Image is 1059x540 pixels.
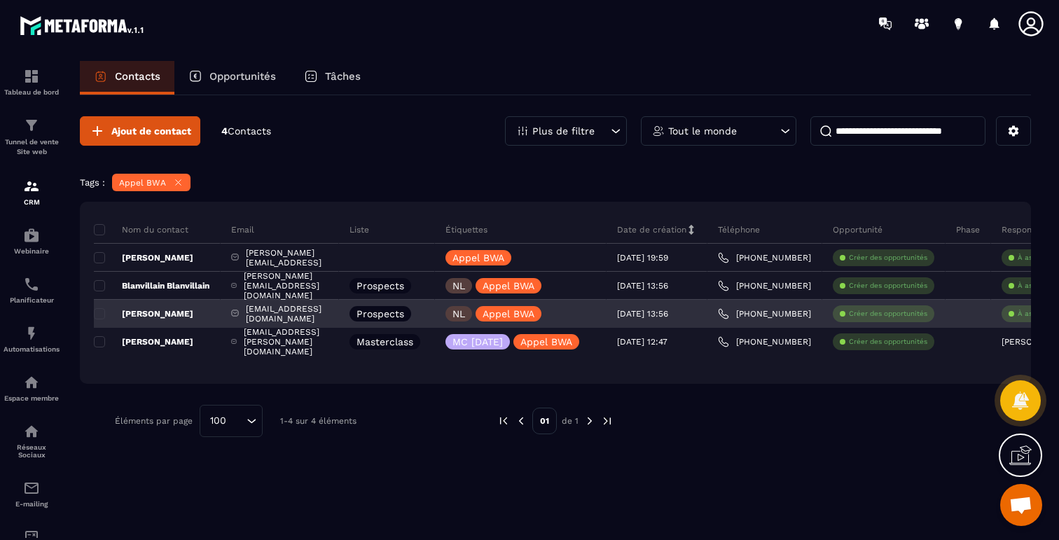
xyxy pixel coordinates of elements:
p: [DATE] 19:59 [617,253,668,263]
p: Créer des opportunités [849,309,927,319]
span: 100 [205,413,231,429]
img: social-network [23,423,40,440]
p: Tags : [80,177,105,188]
p: Automatisations [4,345,60,353]
p: Responsable [1002,224,1054,235]
p: Liste [349,224,369,235]
p: Créer des opportunités [849,281,927,291]
p: [PERSON_NAME] [94,308,193,319]
div: Ouvrir le chat [1000,484,1042,526]
p: Tunnel de vente Site web [4,137,60,157]
p: Contacts [115,70,160,83]
a: schedulerschedulerPlanificateur [4,265,60,314]
p: Plus de filtre [532,126,595,136]
img: next [601,415,614,427]
a: automationsautomationsWebinaire [4,216,60,265]
p: [PERSON_NAME] [94,252,193,263]
p: Prospects [357,309,404,319]
img: email [23,480,40,497]
a: formationformationCRM [4,167,60,216]
img: automations [23,325,40,342]
p: [DATE] 12:47 [617,337,667,347]
p: Phase [956,224,980,235]
span: Ajout de contact [111,124,191,138]
p: Tâches [325,70,361,83]
p: Nom du contact [94,224,188,235]
img: scheduler [23,276,40,293]
a: Contacts [80,61,174,95]
div: Search for option [200,405,263,437]
img: formation [23,117,40,134]
p: 4 [221,125,271,138]
p: Téléphone [718,224,760,235]
p: NL [452,309,465,319]
p: À associe [1018,309,1051,319]
a: formationformationTableau de bord [4,57,60,106]
p: [DATE] 13:56 [617,309,668,319]
a: [PHONE_NUMBER] [718,308,811,319]
p: de 1 [562,415,579,427]
p: Opportunités [209,70,276,83]
p: À associe [1018,281,1051,291]
a: [PHONE_NUMBER] [718,280,811,291]
p: [PERSON_NAME] [94,336,193,347]
a: automationsautomationsAutomatisations [4,314,60,364]
p: Tout le monde [668,126,737,136]
p: [DATE] 13:56 [617,281,668,291]
span: Contacts [228,125,271,137]
p: À associe [1018,253,1051,263]
p: Appel BWA [520,337,572,347]
a: automationsautomationsEspace membre [4,364,60,413]
p: Masterclass [357,337,413,347]
img: formation [23,178,40,195]
p: E-mailing [4,500,60,508]
p: Appel BWA [452,253,504,263]
img: next [583,415,596,427]
p: Réseaux Sociaux [4,443,60,459]
a: formationformationTunnel de vente Site web [4,106,60,167]
img: logo [20,13,146,38]
p: Créer des opportunités [849,337,927,347]
p: CRM [4,198,60,206]
p: Webinaire [4,247,60,255]
p: Appel BWA [119,178,166,188]
button: Ajout de contact [80,116,200,146]
p: Appel BWA [483,309,534,319]
p: Éléments par page [115,416,193,426]
img: automations [23,227,40,244]
a: emailemailE-mailing [4,469,60,518]
p: Appel BWA [483,281,534,291]
a: Opportunités [174,61,290,95]
p: MC [DATE] [452,337,503,347]
p: Opportunité [833,224,882,235]
p: NL [452,281,465,291]
p: Planificateur [4,296,60,304]
input: Search for option [231,413,243,429]
p: Blanvillain Blanvillain [94,280,209,291]
img: prev [497,415,510,427]
p: 1-4 sur 4 éléments [280,416,357,426]
p: Espace membre [4,394,60,402]
p: Tableau de bord [4,88,60,96]
p: Créer des opportunités [849,253,927,263]
a: social-networksocial-networkRéseaux Sociaux [4,413,60,469]
p: Étiquettes [445,224,487,235]
img: formation [23,68,40,85]
p: 01 [532,408,557,434]
a: [PHONE_NUMBER] [718,252,811,263]
p: Prospects [357,281,404,291]
p: Email [231,224,254,235]
img: automations [23,374,40,391]
a: [PHONE_NUMBER] [718,336,811,347]
p: Date de création [617,224,686,235]
a: Tâches [290,61,375,95]
img: prev [515,415,527,427]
